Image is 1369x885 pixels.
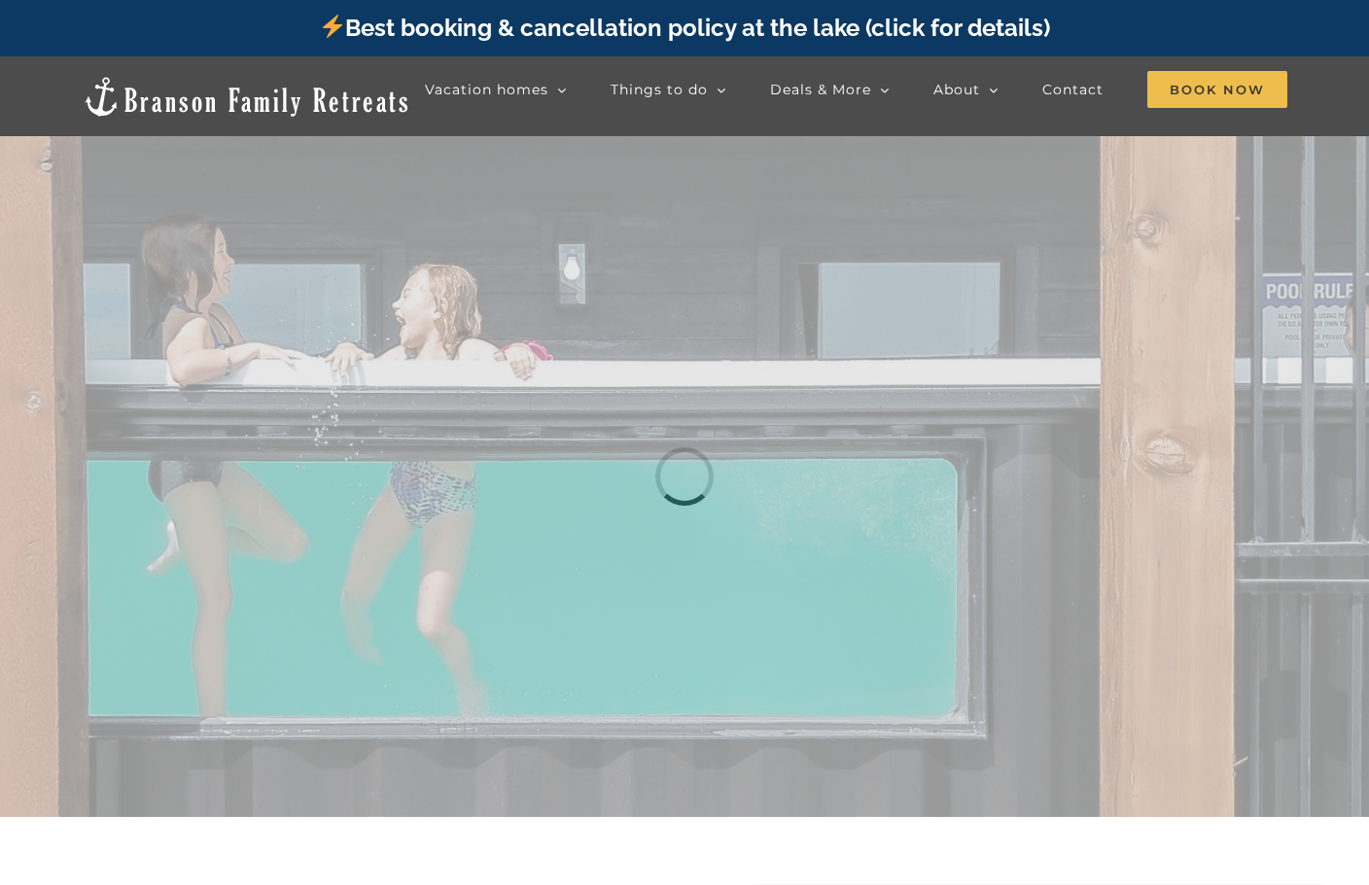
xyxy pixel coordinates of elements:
a: Contact [1042,70,1104,109]
a: Things to do [611,70,726,109]
span: Contact [1042,83,1104,96]
span: Deals & More [770,83,871,96]
a: About [933,70,999,109]
nav: Main Menu [425,70,1287,109]
img: Branson Family Retreats Logo [82,75,411,119]
a: Book Now [1147,70,1287,109]
a: Deals & More [770,70,890,109]
span: Vacation homes [425,83,548,96]
span: About [933,83,980,96]
a: Best booking & cancellation policy at the lake (click for details) [319,14,1050,42]
img: ⚡️ [321,15,344,38]
span: Book Now [1147,71,1287,108]
span: Things to do [611,83,708,96]
a: Vacation homes [425,70,567,109]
